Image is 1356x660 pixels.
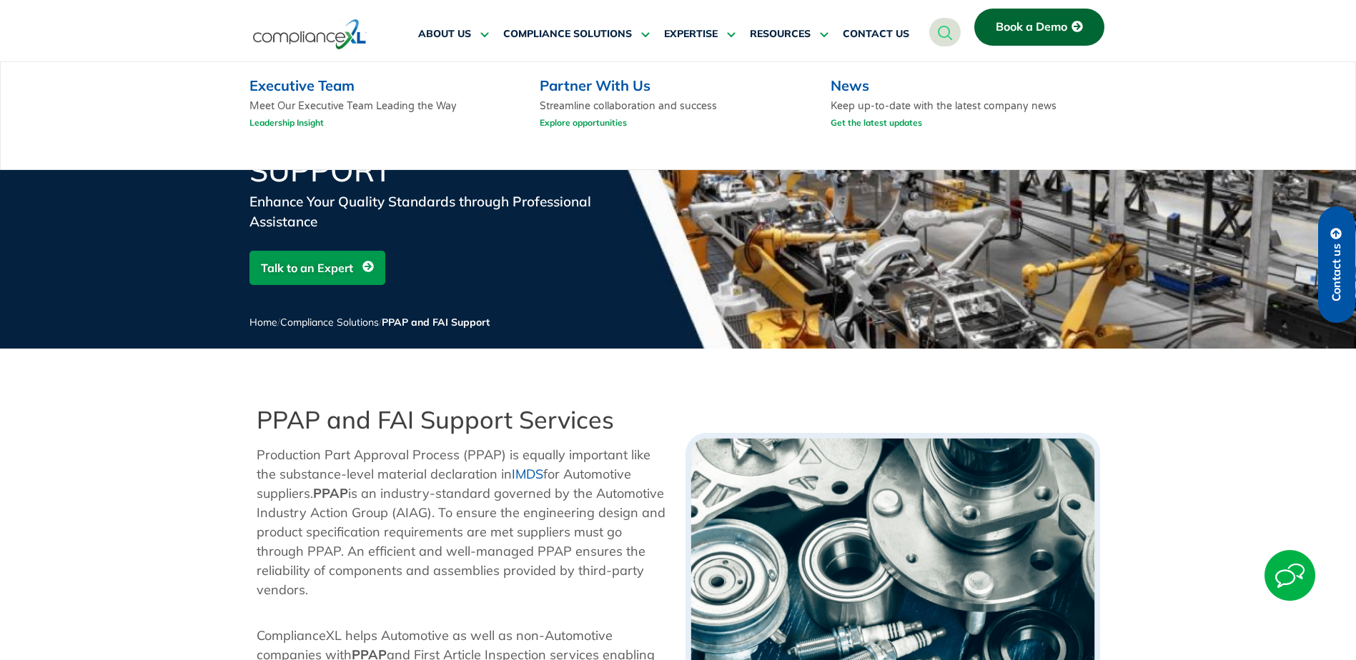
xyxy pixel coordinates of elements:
a: Talk to an Expert [249,251,385,285]
p: Production Part Approval Process (PPAP) is equally important like the substance-level material de... [257,445,671,599]
span: PPAP and FAI Support [382,316,490,329]
span: Talk to an Expert [261,254,353,281]
h1: PPAP and FAI Support [249,126,593,186]
a: Home [249,316,277,329]
h2: PPAP and FAI Support Services [257,406,671,434]
a: Partner With Us [540,76,650,94]
span: COMPLIANCE SOLUTIONS [503,28,632,41]
a: Explore opportunities [540,114,627,131]
a: EXPERTISE [664,17,736,51]
img: Start Chat [1265,550,1315,601]
a: CONTACT US [843,17,909,51]
img: logo-one.svg [253,18,367,51]
a: navsearch-button [929,18,961,46]
a: IMDS [512,466,543,482]
span: / / [249,316,490,329]
a: Contact us [1318,206,1355,323]
p: Meet Our Executive Team Leading the Way [249,99,520,136]
a: COMPLIANCE SOLUTIONS [503,17,650,51]
span: ABOUT US [418,28,471,41]
p: Keep up-to-date with the latest company news [831,99,1102,136]
a: ABOUT US [418,17,489,51]
a: RESOURCES [750,17,828,51]
span: Contact us [1330,244,1343,301]
p: Streamline collaboration and success [540,99,717,136]
a: Compliance Solutions [280,316,379,329]
a: News [831,76,869,94]
div: Enhance Your Quality Standards through Professional Assistance [249,191,593,231]
span: RESOURCES [750,28,811,41]
a: Leadership Insight [249,114,324,131]
a: Get the latest updates [831,114,922,131]
span: Book a Demo [996,21,1067,34]
a: Book a Demo [974,9,1104,46]
span: CONTACT US [843,28,909,41]
a: Executive Team [249,76,355,94]
span: EXPERTISE [664,28,718,41]
strong: PPAP [313,485,348,501]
